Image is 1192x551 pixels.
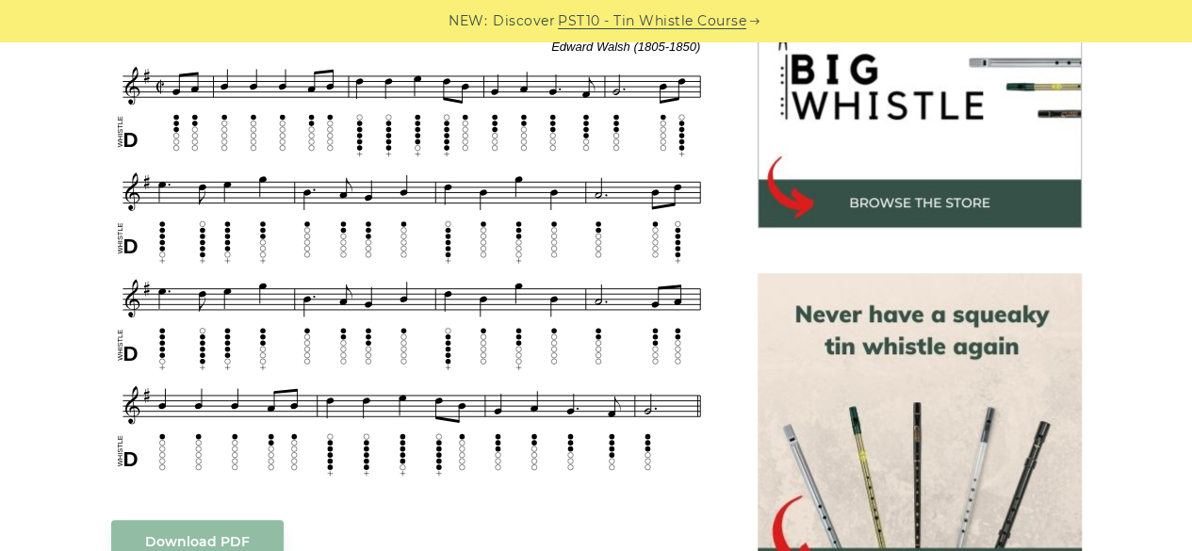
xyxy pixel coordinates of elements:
img: The Dawning of the Day Tin Whistle Tabs & Sheet Music [111,11,712,481]
span: NEW: [449,10,487,32]
a: PST10 - Tin Whistle Course [558,10,746,32]
span: Discover [493,10,555,32]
